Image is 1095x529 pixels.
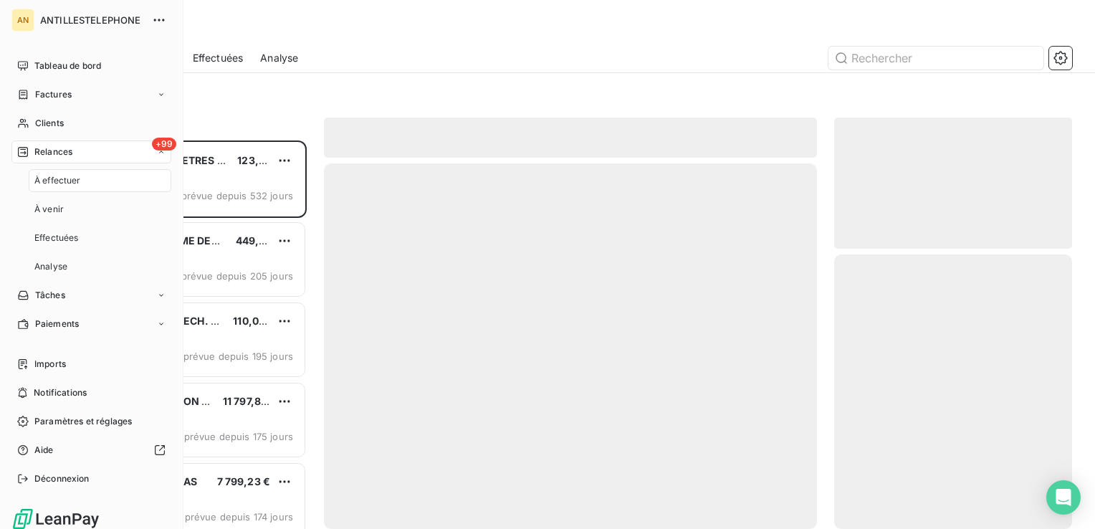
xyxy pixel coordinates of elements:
span: Effectuées [34,232,79,244]
span: Effectuées [193,51,244,65]
span: Déconnexion [34,472,90,485]
span: Clients [35,117,64,130]
span: Analyse [260,51,298,65]
span: +99 [152,138,176,151]
span: Factures [35,88,72,101]
a: Aide [11,439,171,462]
span: prévue depuis 175 jours [184,431,293,442]
span: Paiements [35,318,79,330]
span: À venir [34,203,64,216]
span: Imports [34,358,66,371]
span: Notifications [34,386,87,399]
span: À effectuer [34,174,81,187]
span: prévue depuis 195 jours [183,351,293,362]
span: prévue depuis 174 jours [185,511,293,523]
div: grid [69,140,307,529]
span: Tâches [35,289,65,302]
span: prévue depuis 532 jours [181,190,293,201]
span: Paramètres et réglages [34,415,132,428]
span: 7 799,23 € [217,475,271,487]
span: Tableau de bord [34,59,101,72]
span: 110,00 € [233,315,274,327]
input: Rechercher [828,47,1043,70]
span: Analyse [34,260,67,273]
div: AN [11,9,34,32]
span: 123,40 € [237,154,281,166]
span: EXPERTS GEOMETRES CARAIBES [101,154,268,166]
span: Aide [34,444,54,457]
span: 449,81 € [236,234,279,247]
span: Relances [34,146,72,158]
div: Open Intercom Messenger [1046,480,1081,515]
span: 11 797,81 € [223,395,275,407]
span: prévue depuis 205 jours [181,270,293,282]
span: ANTILLESTELEPHONE [40,14,143,26]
